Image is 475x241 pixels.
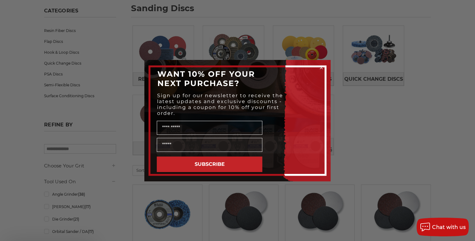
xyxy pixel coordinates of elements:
span: Sign up for our newsletter to receive the latest updates and exclusive discounts - including a co... [157,93,283,116]
button: Close dialog [318,65,324,71]
span: Chat with us [432,224,466,230]
button: SUBSCRIBE [157,157,262,172]
input: Email [157,138,262,152]
button: Chat with us [417,218,469,236]
span: WANT 10% OFF YOUR NEXT PURCHASE? [157,69,255,88]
